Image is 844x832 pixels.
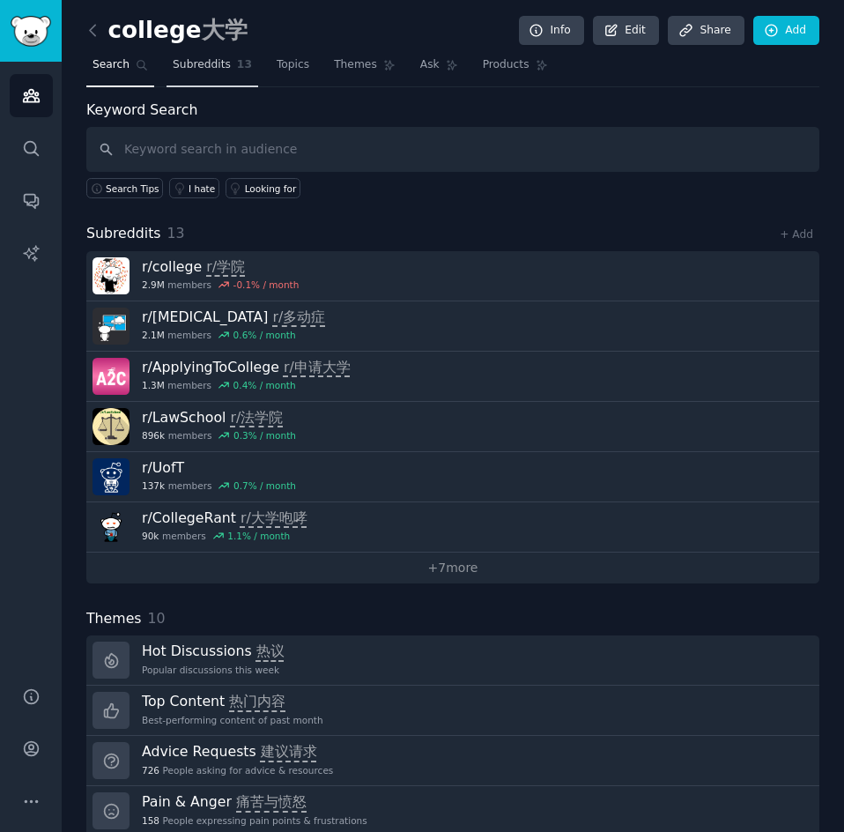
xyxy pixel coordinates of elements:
a: Top Content 热门内容Best-performing content of past month [86,686,819,736]
h3: Top Content [142,692,323,710]
font: r/大学咆哮 [241,509,307,526]
h3: r/ LawSchool [142,408,296,427]
a: r/college r/学院2.9Mmembers-0.1% / month [86,251,819,301]
font: 热门内容 [229,693,285,709]
font: 痛苦与愤怒 [236,793,307,810]
span: Subreddits [173,57,231,73]
h3: r/ college [142,257,299,276]
span: Themes [334,57,377,73]
img: ADHD [93,308,130,345]
span: Search Tips [106,182,159,195]
img: UofT [93,458,130,495]
div: 1.1 % / month [227,530,290,542]
span: 2.1M [142,329,165,341]
div: People asking for advice & resources [142,764,333,776]
h3: Hot Discussions [142,642,285,660]
a: + Add [780,228,813,241]
div: members [142,279,299,291]
img: ApplyingToCollege [93,358,130,395]
h2: college [86,17,248,45]
a: Hot Discussions 热议Popular discussions this week [86,635,819,686]
input: Keyword search in audience [86,127,819,172]
div: members [142,379,351,391]
font: r/多动症 [272,308,325,325]
img: CollegeRant [93,509,130,546]
a: Search [86,51,154,87]
a: r/LawSchool r/法学院896kmembers0.3% / month [86,402,819,452]
h3: Pain & Anger [142,792,367,811]
div: Popular discussions this week [142,664,285,676]
a: Info [519,16,584,46]
span: 10 [148,610,166,627]
div: 0.7 % / month [233,479,296,492]
span: 1.3M [142,379,165,391]
span: Subreddits [86,223,161,245]
font: r/申请大学 [284,359,351,375]
div: 0.6 % / month [233,329,296,341]
font: r/法学院 [230,409,283,426]
h3: r/ ApplyingToCollege [142,358,351,376]
img: LawSchool [93,408,130,445]
h3: r/ UofT [142,458,296,477]
a: I hate [169,178,219,198]
a: r/[MEDICAL_DATA] r/多动症2.1Mmembers0.6% / month [86,301,819,352]
div: -0.1 % / month [233,279,300,291]
span: 896k [142,429,165,442]
a: Advice Requests 建议请求726People asking for advice & resources [86,736,819,786]
div: 0.3 % / month [233,429,296,442]
span: Topics [277,57,309,73]
span: 13 [237,57,252,73]
span: 90k [142,530,159,542]
div: Looking for [245,182,297,195]
span: 726 [142,764,159,776]
h3: Advice Requests [142,742,333,761]
div: 0.4 % / month [233,379,296,391]
a: Subreddits13 [167,51,258,87]
span: 13 [167,225,185,241]
div: I hate [189,182,215,195]
span: Ask [420,57,440,73]
span: Products [483,57,529,73]
a: r/UofT137kmembers0.7% / month [86,452,819,502]
font: 大学 [202,17,248,43]
font: 建议请求 [261,743,317,760]
span: Themes [86,608,142,630]
a: Add [753,16,819,46]
a: r/CollegeRant r/大学咆哮90kmembers1.1% / month [86,502,819,553]
div: members [142,479,296,492]
a: Edit [593,16,659,46]
img: GummySearch logo [11,16,51,47]
span: 137k [142,479,165,492]
a: Ask [414,51,464,87]
a: Products [477,51,554,87]
div: members [142,429,296,442]
div: members [142,329,325,341]
div: People expressing pain points & frustrations [142,814,367,827]
h3: r/ CollegeRant [142,509,307,527]
span: Search [93,57,130,73]
a: Themes [328,51,402,87]
font: 热议 [256,643,285,659]
a: Topics [270,51,315,87]
span: 2.9M [142,279,165,291]
div: Best-performing content of past month [142,714,323,726]
h3: r/ [MEDICAL_DATA] [142,308,325,326]
a: Looking for [226,178,300,198]
a: +7more [86,553,819,583]
label: Keyword Search [86,101,197,118]
span: 158 [142,814,159,827]
font: r/学院 [206,258,245,275]
img: college [93,257,130,294]
a: Share [668,16,744,46]
button: Search Tips [86,178,163,198]
div: members [142,530,307,542]
a: r/ApplyingToCollege r/申请大学1.3Mmembers0.4% / month [86,352,819,402]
